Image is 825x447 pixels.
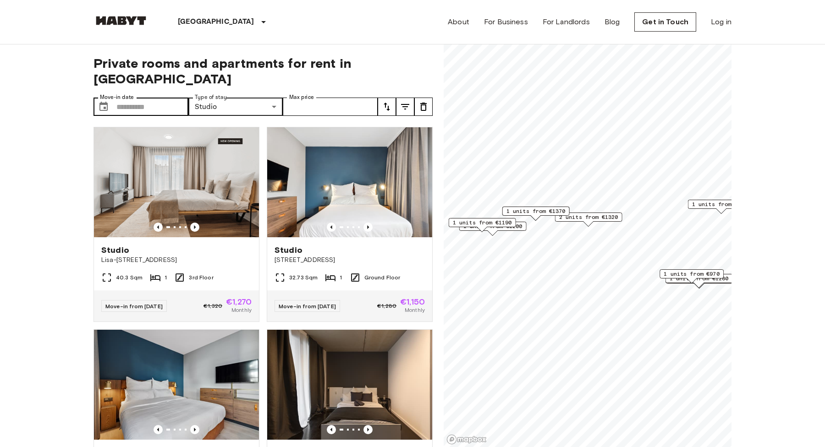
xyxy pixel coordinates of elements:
label: Move-in date [100,93,134,101]
span: Move-in from [DATE] [279,303,336,310]
span: 1 [340,273,342,282]
span: 1 units from €1200 [463,222,522,230]
div: Map marker [660,269,724,283]
span: 32.73 Sqm [289,273,318,282]
a: For Business [484,16,528,27]
a: Marketing picture of unit DE-01-491-304-001Previous imagePrevious imageStudioLisa-[STREET_ADDRESS... [93,127,259,322]
span: 1 units from €1190 [453,218,512,227]
label: Type of stay [195,93,227,101]
span: 3rd Floor [189,273,213,282]
button: Previous image [190,223,199,232]
button: Previous image [327,425,336,434]
img: Habyt [93,16,148,25]
span: 1 units from €970 [664,270,720,278]
span: Monthly [405,306,425,314]
label: Max price [289,93,314,101]
a: Blog [605,16,620,27]
button: Previous image [327,223,336,232]
span: Private rooms and apartments for rent in [GEOGRAPHIC_DATA] [93,55,433,87]
span: 1 units from €1370 [506,207,566,215]
img: Marketing picture of unit DE-01-491-304-001 [94,127,259,237]
div: Map marker [555,213,622,227]
div: Map marker [449,218,516,232]
button: tune [414,98,433,116]
span: 2 units from €1320 [559,213,618,221]
span: €1,270 [226,298,252,306]
span: Move-in from [DATE] [105,303,163,310]
span: €1,280 [377,302,396,310]
a: Get in Touch [634,12,696,32]
a: Mapbox logo [446,434,487,445]
p: [GEOGRAPHIC_DATA] [178,16,254,27]
div: Map marker [688,200,755,214]
button: tune [378,98,396,116]
button: Previous image [154,223,163,232]
img: Marketing picture of unit DE-01-483-204-01 [94,330,259,440]
span: 1 units from €1100 [692,200,751,208]
span: 1 [165,273,167,282]
button: Previous image [190,425,199,434]
a: Marketing picture of unit DE-01-482-008-01Previous imagePrevious imageStudio[STREET_ADDRESS]32.73... [267,127,433,322]
button: tune [396,98,414,116]
a: Log in [711,16,731,27]
span: €1,320 [203,302,222,310]
span: €1,150 [400,298,425,306]
span: [STREET_ADDRESS] [275,256,425,265]
span: Ground Floor [364,273,401,282]
img: Marketing picture of unit DE-01-482-008-01 [267,127,432,237]
a: About [448,16,469,27]
a: For Landlords [543,16,590,27]
button: Previous image [154,425,163,434]
button: Choose date [94,98,113,116]
div: Map marker [502,207,570,221]
span: Studio [101,245,129,256]
span: 40.3 Sqm [116,273,143,282]
span: Lisa-[STREET_ADDRESS] [101,256,252,265]
img: Marketing picture of unit DE-01-049-013-01H [267,330,432,440]
div: Map marker [459,222,527,236]
span: Studio [275,245,302,256]
div: Studio [188,98,283,116]
span: 1 units from €1280 [670,274,729,283]
button: Previous image [363,425,373,434]
span: Monthly [231,306,252,314]
button: Previous image [363,223,373,232]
